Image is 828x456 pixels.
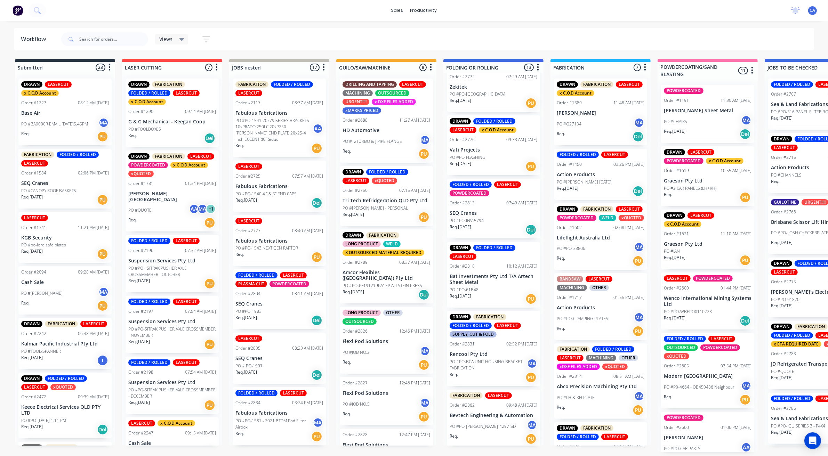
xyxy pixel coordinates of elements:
div: DRAWNFABRICATIONLASERCUTx C.O.D AccountOrder #138911:48 AM [DATE][PERSON_NAME]PO #Q27134MAReq.Del [554,79,647,145]
div: x C.O.D Account [479,127,516,133]
div: PU [418,212,429,223]
div: Order #1781 [128,180,153,187]
div: GUILOTINE [771,199,799,205]
div: Order #209409:28 AM [DATE]Cash SalePO #[PERSON_NAME]MAReq.PU [18,266,112,315]
div: Order #2750 [343,187,368,194]
div: Order #1619 [664,168,689,174]
p: SEQ Cranes [21,180,109,186]
div: AA [189,204,199,214]
div: DRAWN [771,260,792,267]
div: Del [418,289,429,300]
p: Fabulous Fabrications [235,238,323,244]
div: PU [633,255,644,267]
div: LASERCUT [771,145,798,151]
div: FOLDED / ROLLED [473,245,515,251]
div: LASERCUT [173,238,200,244]
div: DRAWNFABRICATIONLASERCUTPOWDERCOATEDx C.O.D AccountxQUOTEDOrder #178101:34 PM [DATE][PERSON_NAME]... [126,150,219,232]
p: Amcor Flexibles ([GEOGRAPHIC_DATA]) Pty Ltd [343,270,430,282]
p: PO #PO-[GEOGRAPHIC_DATA] [450,91,505,97]
div: FOLDED / ROLLEDLASERCUTOrder #219607:32 AM [DATE]Suspension Services Pty LtdPO #PO - SITRAK PUSHE... [126,235,219,292]
div: FOLDED / ROLLED [57,152,99,158]
div: 08:37 AM [DATE] [292,100,323,106]
div: Order #1584 [21,170,46,176]
div: MA [197,204,208,214]
div: FABRICATION [21,152,54,158]
div: LONG PRODUCT [343,241,381,247]
div: DRAWN [664,212,685,219]
div: LASERCUT [616,81,643,88]
p: Req. [235,142,244,149]
div: POWDERCOATED [128,162,168,168]
p: Graeson Pty Ltd [664,241,751,247]
div: DRAWN [450,118,471,124]
div: DRILLING AND TAPPINGLASERCUTMACHININGOUTSOURCEDURGENT!!!!x DXF FILES ADDEDxMARKS PRICEDOrder #268... [340,79,433,163]
p: PO #[PERSON_NAME] [21,290,63,296]
div: Order #2818 [450,263,475,269]
div: 07:15 AM [DATE] [399,187,430,194]
div: POWDERCOATEDOrder #119111:30 AM [DATE][PERSON_NAME] Sheet MetalPO #CHAIRSMAReq.[DATE]Del [661,85,754,143]
p: Action Products [557,172,644,178]
div: DRAWN [664,149,685,155]
div: LASERCUT [235,163,262,170]
div: Order #2727 [235,228,260,234]
div: 01:55 PM [DATE] [613,294,644,301]
p: Req. [DATE] [771,239,793,246]
div: 11:21 AM [DATE] [78,225,109,231]
div: URGENT!!!! [343,99,369,105]
p: PO #PO-33806 [557,245,585,252]
span: Views [159,35,172,43]
div: DRAWNFABRICATIONFOLDED / ROLLEDLASERCUTx C.O.D AccountOrder #129009:14 AM [DATE]G & G Mechanical ... [126,79,219,147]
p: Wenco International Mining Systems Ltd [664,295,751,307]
div: Order #1621 [664,231,689,237]
div: FOLDED / ROLLED [366,169,408,175]
div: x C.O.D Account [21,90,59,96]
div: Order #1191 [664,97,689,104]
div: Order #1602 [557,225,582,231]
div: POWDERCOATED [664,158,704,164]
div: POWDERCOATED [557,215,596,221]
div: FABRICATION [152,81,185,88]
div: FOLDED / ROLLEDLASERCUTPLASMA CUTPOWDERCOATEDOrder #280408:11 AM [DATE]SEQ CranesPO #PO-1983Req.[... [233,269,326,329]
div: 08:40 AM [DATE] [292,228,323,234]
div: FABRICATIONFOLDED / ROLLEDLASERCUTOrder #211708:37 AM [DATE]Fabulous FabricationsPO #PO-1541 20x7... [233,79,326,157]
div: POWDERCOATED [693,275,733,282]
div: Del [740,129,751,140]
div: DRAWN [343,169,364,175]
div: + 1 [206,204,216,214]
div: 11:27 AM [DATE] [399,117,430,123]
div: 02:08 PM [DATE] [613,225,644,231]
div: x C.O.D Account [128,99,166,105]
div: FOLDED / ROLLED [450,181,492,188]
p: Req. [DATE] [128,278,150,284]
div: LASERCUT [280,272,307,278]
div: Order #2776 [450,137,475,143]
div: DRAWNFOLDED / ROLLEDLASERCUTx C.O.D AccountOrder #277609:33 AM [DATE]Vati ProjectsPO #PO-FLASHING... [447,115,540,175]
div: MA [98,287,109,297]
div: PU [97,249,108,260]
div: PU [97,131,108,142]
div: x C.O.D Account [557,90,594,96]
div: x DXF FILES ADDED [372,99,416,105]
div: MA [634,242,644,252]
div: Order #1227 [21,100,46,106]
p: Suspension Services Pty Ltd [128,258,216,264]
p: PO #CHANNELS [771,172,802,178]
div: PLASMA CUT [235,281,267,287]
p: PO #PO - SITRAK PUSHER AXLE CROSSMEMBER - OCTOBER [128,265,216,278]
div: Order #2772 [450,74,475,80]
div: Order #2768 [771,209,796,215]
p: Req. [21,131,30,137]
div: PU [311,143,322,154]
div: DRAWNFABRICATIONLASERCUTPOWDERCOATEDWELDxQUOTEDOrder #160202:08 PM [DATE]Lifeflight Australia Ltd... [554,203,647,270]
div: DRAWN [21,81,42,88]
p: Fabulous Fabrications [235,110,323,116]
div: BANDSAW [557,276,583,282]
div: DRAWN [343,232,364,238]
p: PO #QUOTE [128,207,152,213]
div: 01:34 PM [DATE] [185,180,216,187]
div: LASERCUT [343,178,369,184]
p: Tri Tech Refridgeration QLD Pty Ltd [343,198,430,204]
div: FOLDED / ROLLEDLASERCUTOrder #145003:26 PM [DATE]Action ProductsPO #[PERSON_NAME] [DATE]Req.[DATE... [554,149,647,200]
p: PO #PO-FLASHING [450,154,485,161]
p: PO #PO-61B48 [450,287,479,293]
